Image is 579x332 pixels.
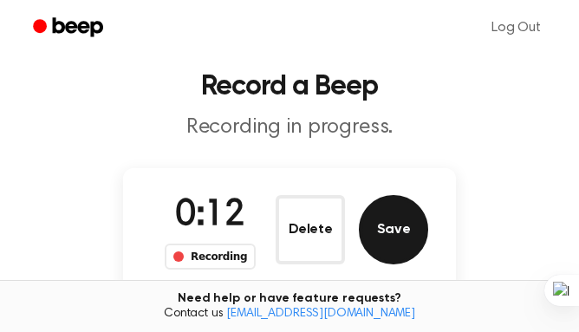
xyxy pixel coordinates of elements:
[21,114,558,140] p: Recording in progress.
[175,198,244,234] span: 0:12
[165,244,256,270] div: Recording
[226,308,415,320] a: [EMAIL_ADDRESS][DOMAIN_NAME]
[21,11,119,45] a: Beep
[359,195,428,264] button: Save Audio Record
[10,307,569,322] span: Contact us
[21,73,558,101] h1: Record a Beep
[276,195,345,264] button: Delete Audio Record
[474,7,558,49] a: Log Out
